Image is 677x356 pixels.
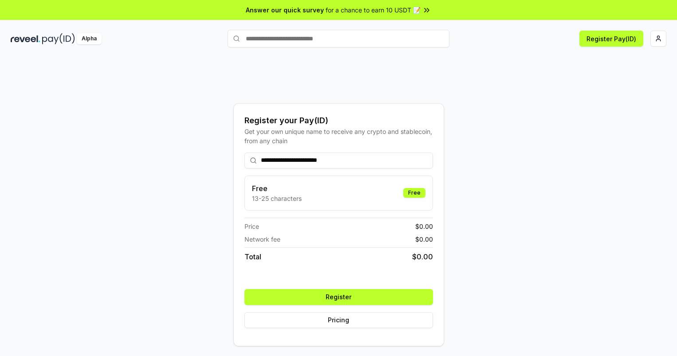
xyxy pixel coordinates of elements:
[244,222,259,231] span: Price
[11,33,40,44] img: reveel_dark
[252,183,302,194] h3: Free
[326,5,421,15] span: for a chance to earn 10 USDT 📝
[244,289,433,305] button: Register
[412,251,433,262] span: $ 0.00
[246,5,324,15] span: Answer our quick survey
[244,127,433,145] div: Get your own unique name to receive any crypto and stablecoin, from any chain
[42,33,75,44] img: pay_id
[252,194,302,203] p: 13-25 characters
[244,114,433,127] div: Register your Pay(ID)
[244,251,261,262] span: Total
[403,188,425,198] div: Free
[579,31,643,47] button: Register Pay(ID)
[77,33,102,44] div: Alpha
[415,222,433,231] span: $ 0.00
[244,312,433,328] button: Pricing
[244,235,280,244] span: Network fee
[415,235,433,244] span: $ 0.00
